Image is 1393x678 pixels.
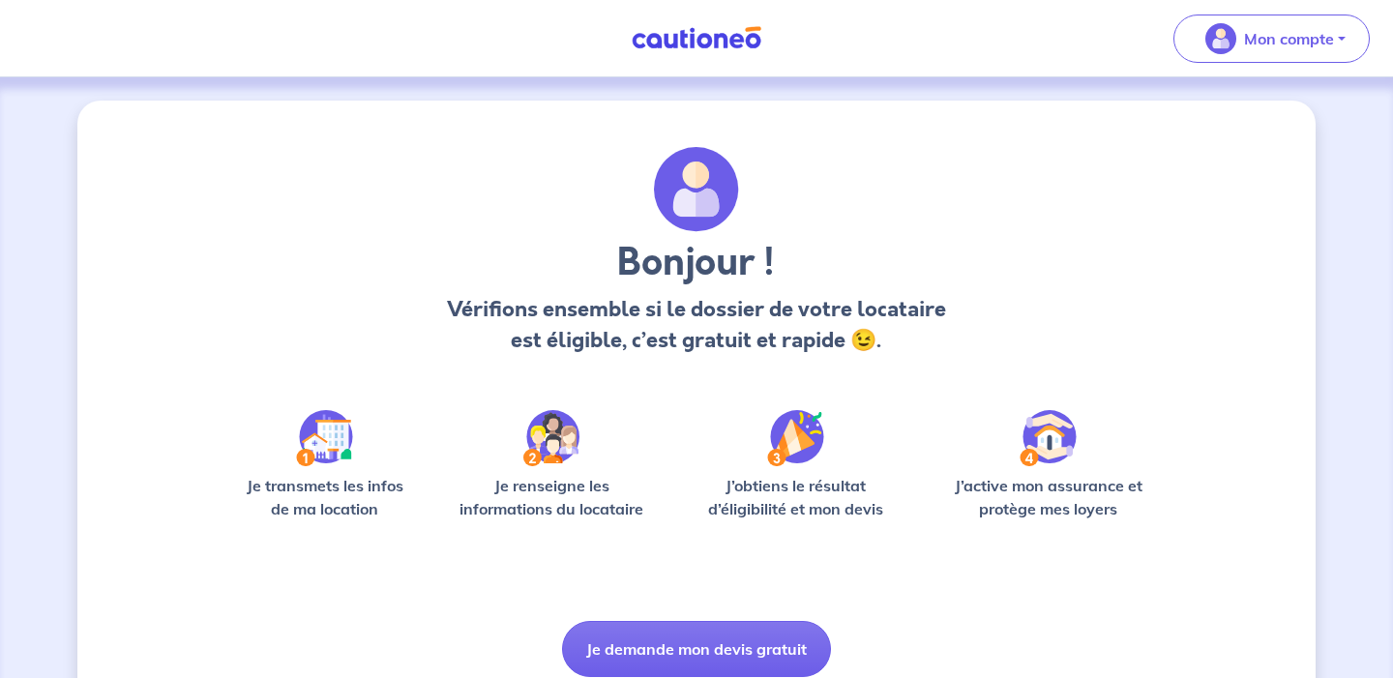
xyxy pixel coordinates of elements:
[624,26,769,50] img: Cautioneo
[232,474,417,520] p: Je transmets les infos de ma location
[935,474,1161,520] p: J’active mon assurance et protège mes loyers
[654,147,739,232] img: archivate
[441,240,951,286] h3: Bonjour !
[523,410,579,466] img: /static/c0a346edaed446bb123850d2d04ad552/Step-2.svg
[441,294,951,356] p: Vérifions ensemble si le dossier de votre locataire est éligible, c’est gratuit et rapide 😉.
[1205,23,1236,54] img: illu_account_valid_menu.svg
[562,621,831,677] button: Je demande mon devis gratuit
[1020,410,1077,466] img: /static/bfff1cf634d835d9112899e6a3df1a5d/Step-4.svg
[1244,27,1334,50] p: Mon compte
[296,410,353,466] img: /static/90a569abe86eec82015bcaae536bd8e6/Step-1.svg
[1173,15,1370,63] button: illu_account_valid_menu.svgMon compte
[448,474,656,520] p: Je renseigne les informations du locataire
[767,410,824,466] img: /static/f3e743aab9439237c3e2196e4328bba9/Step-3.svg
[687,474,905,520] p: J’obtiens le résultat d’éligibilité et mon devis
